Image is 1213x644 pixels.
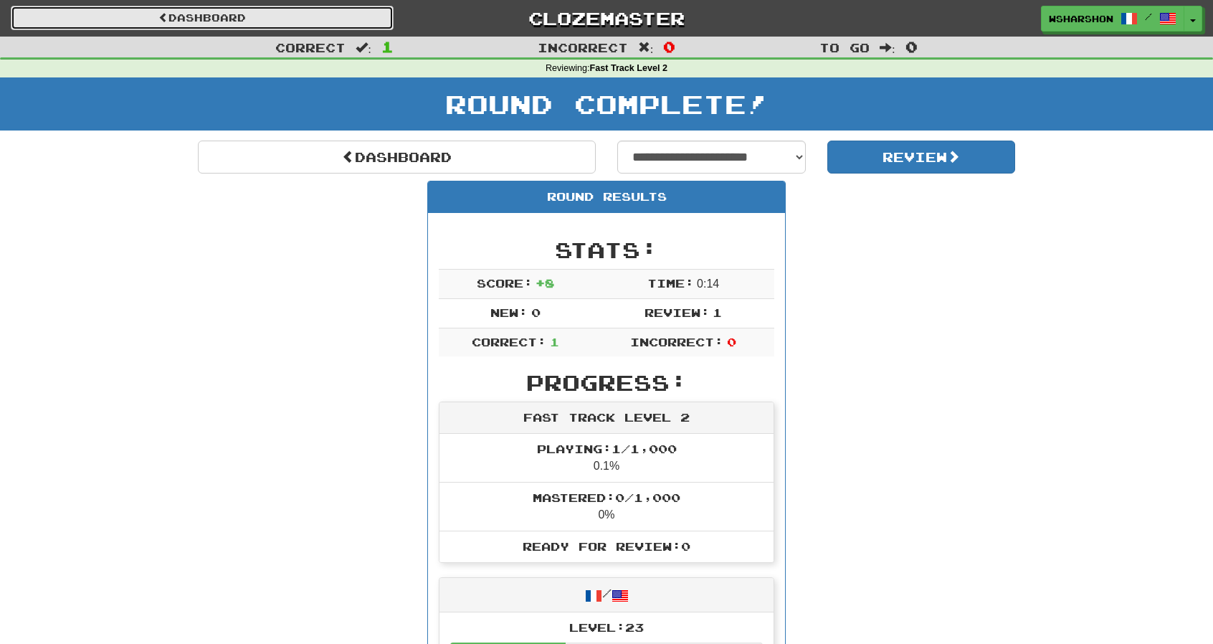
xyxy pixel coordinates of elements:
[415,6,798,31] a: Clozemaster
[439,238,774,262] h2: Stats:
[439,371,774,394] h2: Progress:
[727,335,736,349] span: 0
[644,306,710,319] span: Review:
[275,40,346,55] span: Correct
[381,38,394,55] span: 1
[1049,12,1113,25] span: wsharshon
[439,402,774,434] div: Fast Track Level 2
[11,6,394,30] a: Dashboard
[439,482,774,531] li: 0%
[590,63,668,73] strong: Fast Track Level 2
[428,181,785,213] div: Round Results
[472,335,546,349] span: Correct:
[536,276,554,290] span: + 8
[198,141,596,174] a: Dashboard
[905,38,918,55] span: 0
[663,38,675,55] span: 0
[538,40,628,55] span: Incorrect
[531,306,541,319] span: 0
[477,276,533,290] span: Score:
[647,276,694,290] span: Time:
[638,42,654,54] span: :
[827,141,1016,174] button: Review
[550,335,559,349] span: 1
[356,42,371,54] span: :
[439,578,774,612] div: /
[523,539,690,553] span: Ready for Review: 0
[533,491,680,504] span: Mastered: 0 / 1,000
[439,434,774,483] li: 0.1%
[1041,6,1184,32] a: wsharshon /
[819,40,870,55] span: To go
[713,306,722,319] span: 1
[630,335,723,349] span: Incorrect:
[537,442,677,455] span: Playing: 1 / 1,000
[880,42,895,54] span: :
[1145,11,1152,22] span: /
[697,278,719,290] span: 0 : 14
[5,90,1208,118] h1: Round Complete!
[490,306,528,319] span: New:
[569,620,644,634] span: Level: 23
